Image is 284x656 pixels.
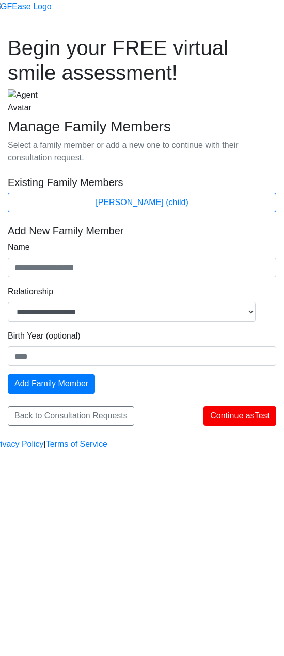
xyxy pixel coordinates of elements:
[255,411,270,420] span: Test
[8,36,276,85] h1: Begin your FREE virtual smile assessment!
[46,438,107,450] a: Terms of Service
[8,241,30,254] label: Name
[8,89,40,114] img: Agent Avatar
[8,225,276,237] h5: Add New Family Member
[8,285,53,298] label: Relationship
[203,406,276,426] button: Continue asTest
[8,406,134,426] button: Back to Consultation Requests
[8,118,276,136] h3: Manage Family Members
[44,438,46,450] a: |
[8,176,276,189] h5: Existing Family Members
[8,193,276,212] button: [PERSON_NAME] (child)
[8,374,95,394] button: Add Family Member
[8,330,81,342] label: Birth Year (optional)
[8,139,276,164] p: Select a family member or add a new one to continue with their consultation request.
